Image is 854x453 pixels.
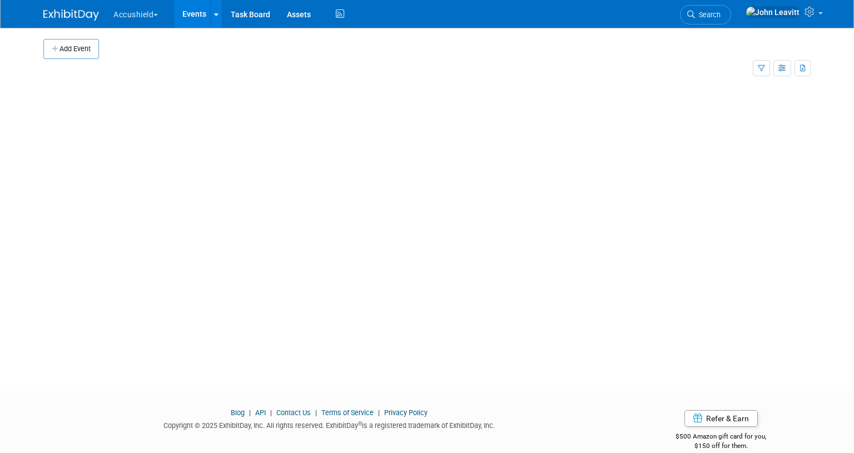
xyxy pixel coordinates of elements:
img: John Leavitt [746,6,800,18]
span: | [267,408,275,417]
div: Copyright © 2025 ExhibitDay, Inc. All rights reserved. ExhibitDay is a registered trademark of Ex... [43,418,615,431]
a: Refer & Earn [684,410,758,427]
a: API [255,408,266,417]
div: $500 Amazon gift card for you, [632,425,811,450]
span: Search [695,11,721,19]
a: Privacy Policy [384,408,428,417]
span: | [246,408,254,417]
a: Search [680,5,731,24]
a: Contact Us [276,408,311,417]
div: $150 off for them. [632,441,811,451]
a: Terms of Service [321,408,374,417]
span: | [375,408,383,417]
img: ExhibitDay [43,9,99,21]
span: | [312,408,320,417]
a: Blog [231,408,245,417]
button: Add Event [43,39,99,59]
sup: ® [358,421,362,427]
